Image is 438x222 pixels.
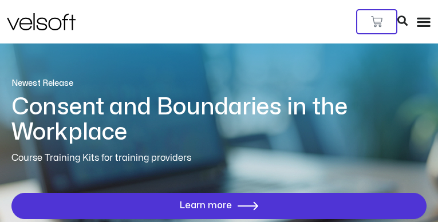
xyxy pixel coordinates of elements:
[11,151,427,165] p: Course Training Kits for training providers
[11,193,427,219] a: Learn more
[11,95,427,145] h1: Consent and Boundaries in the Workplace
[11,78,427,89] p: Newest Release
[7,13,76,30] img: Velsoft Training Materials
[180,201,232,211] span: Learn more
[416,14,431,29] div: Menu Toggle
